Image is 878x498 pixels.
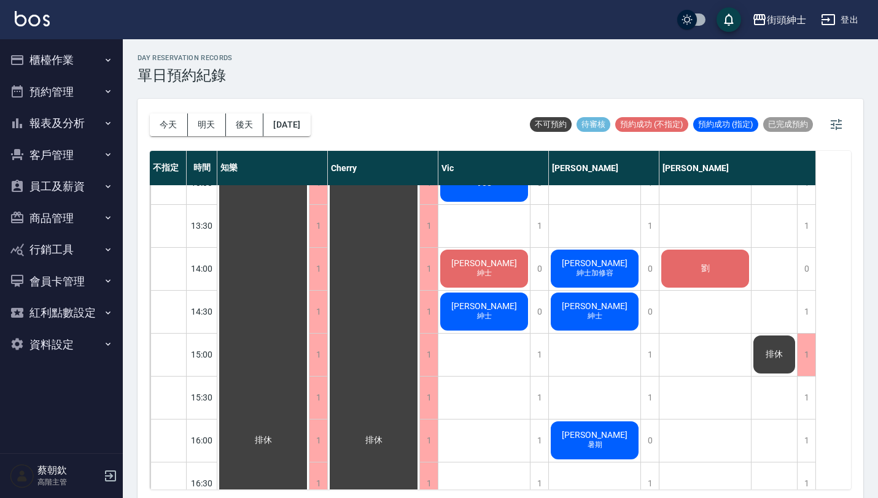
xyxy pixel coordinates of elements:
div: 1 [419,205,438,247]
div: 1 [309,291,327,333]
span: 排休 [363,435,385,446]
h2: day Reservation records [138,54,233,62]
div: 0 [530,248,548,290]
span: [PERSON_NAME] [559,258,630,268]
div: 1 [419,419,438,462]
span: 預約成功 (不指定) [615,119,688,130]
h3: 單日預約紀錄 [138,67,233,84]
div: 1 [797,419,815,462]
div: 1 [309,377,327,419]
button: 今天 [150,113,188,136]
div: 0 [640,291,659,333]
button: 街頭紳士 [747,7,811,33]
span: 已完成預約 [763,119,813,130]
span: 紳士 [475,268,494,278]
div: 0 [640,419,659,462]
div: 1 [530,334,548,376]
img: Person [10,464,34,488]
button: save [717,7,741,32]
span: 排休 [252,435,274,446]
span: 劉 [699,263,712,274]
div: 0 [530,291,548,333]
div: 1 [797,334,815,376]
span: [PERSON_NAME] [449,258,519,268]
div: Cherry [328,151,438,185]
span: 紳士加修容 [574,268,616,278]
div: [PERSON_NAME] [659,151,816,185]
div: 14:30 [187,290,217,333]
button: 資料設定 [5,329,118,361]
div: 0 [797,248,815,290]
button: 後天 [226,113,264,136]
div: 1 [530,377,548,419]
span: [PERSON_NAME] [559,301,630,311]
div: 1 [309,334,327,376]
div: 1 [419,334,438,376]
span: 預約成功 (指定) [693,119,758,130]
div: 不指定 [150,151,187,185]
button: 會員卡管理 [5,266,118,297]
div: 15:30 [187,376,217,419]
span: 排休 [763,349,785,360]
button: 商品管理 [5,202,118,234]
button: 客戶管理 [5,139,118,171]
button: 櫃檯作業 [5,44,118,76]
div: 1 [640,377,659,419]
img: Logo [15,11,50,26]
span: 待審核 [577,119,610,130]
div: 知樂 [217,151,328,185]
span: 紳士 [585,311,605,321]
div: 1 [530,419,548,462]
button: 紅利點數設定 [5,297,118,329]
div: 13:30 [187,204,217,247]
h5: 蔡朝欽 [37,464,100,477]
div: 街頭紳士 [767,12,806,28]
p: 高階主管 [37,477,100,488]
div: 0 [640,248,659,290]
span: 暑期 [585,440,605,450]
div: 1 [797,377,815,419]
div: 1 [797,291,815,333]
div: 1 [640,334,659,376]
span: [PERSON_NAME] [559,430,630,440]
div: 1 [309,248,327,290]
div: 16:00 [187,419,217,462]
button: 報表及分析 [5,107,118,139]
button: 明天 [188,113,226,136]
div: 14:00 [187,247,217,290]
div: 時間 [187,151,217,185]
div: 1 [797,205,815,247]
span: 不可預約 [530,119,572,130]
button: 預約管理 [5,76,118,108]
div: 1 [640,205,659,247]
div: 1 [419,248,438,290]
div: 1 [419,377,438,419]
span: 紳士 [475,311,494,321]
div: Vic [438,151,549,185]
div: 1 [419,291,438,333]
span: [PERSON_NAME] [449,301,519,311]
div: 1 [309,419,327,462]
div: 15:00 [187,333,217,376]
div: [PERSON_NAME] [549,151,659,185]
button: 行銷工具 [5,234,118,266]
div: 1 [309,205,327,247]
button: [DATE] [263,113,310,136]
div: 1 [530,205,548,247]
button: 登出 [816,9,863,31]
button: 員工及薪資 [5,170,118,202]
